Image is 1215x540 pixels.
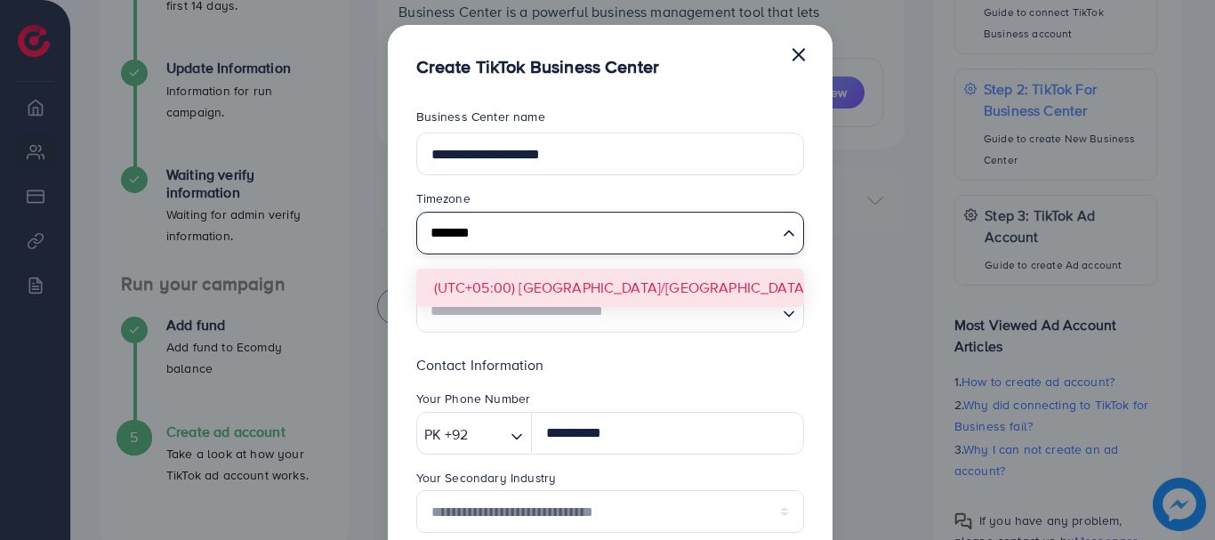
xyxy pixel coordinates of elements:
[416,53,660,79] h5: Create TikTok Business Center
[416,269,804,307] li: (UTC+05:00) [GEOGRAPHIC_DATA]/[GEOGRAPHIC_DATA]
[416,354,804,375] p: Contact Information
[424,422,441,447] span: PK
[416,189,471,207] label: Timezone
[416,469,557,487] label: Your Secondary Industry
[445,422,468,447] span: +92
[416,212,804,254] div: Search for option
[416,412,533,455] div: Search for option
[424,295,776,328] input: Search for option
[416,108,804,133] legend: Business Center name
[424,216,776,249] input: Search for option
[416,269,518,286] label: Country or region
[416,290,804,333] div: Search for option
[473,421,503,448] input: Search for option
[416,390,531,407] label: Your Phone Number
[790,36,808,71] button: Close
